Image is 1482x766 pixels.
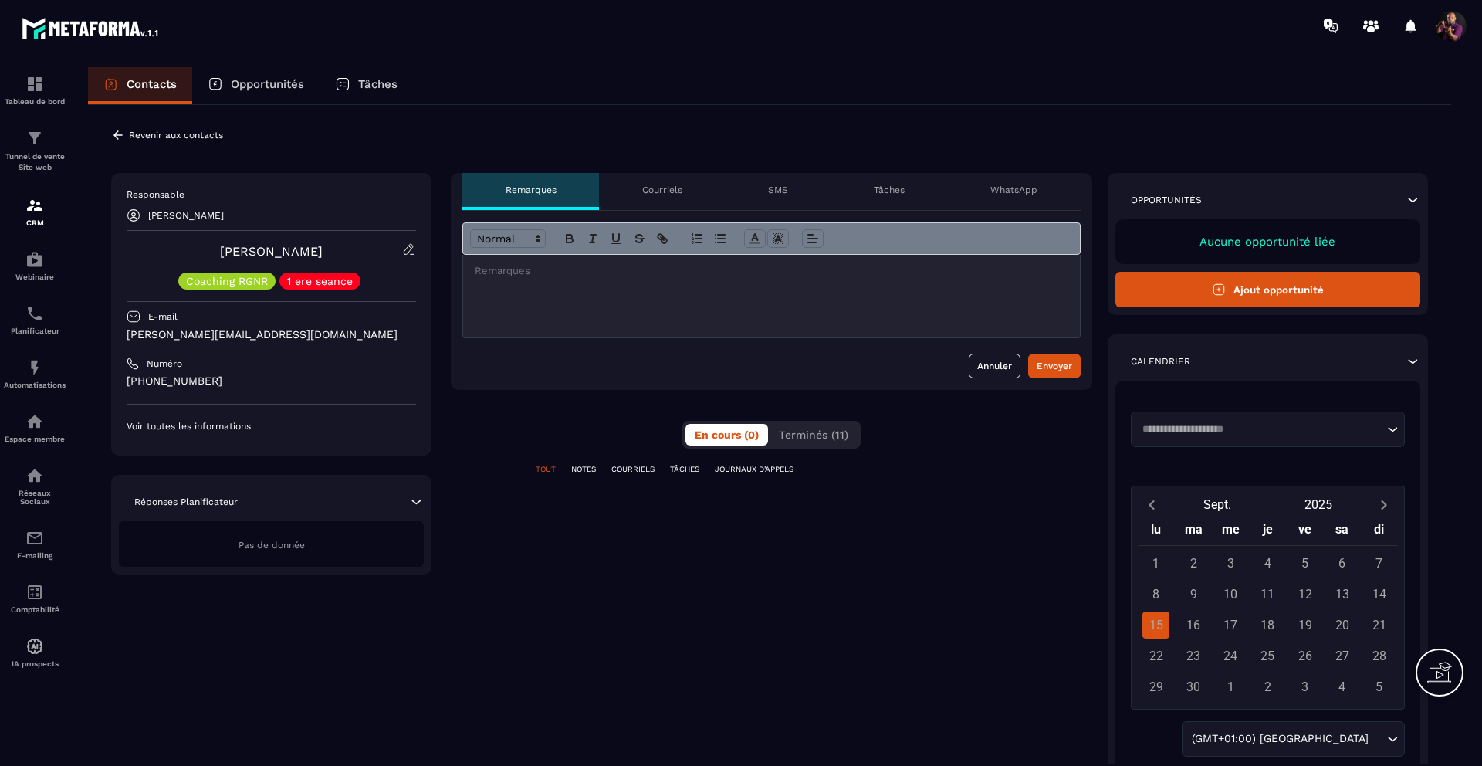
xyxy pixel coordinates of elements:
p: Opportunités [1131,194,1202,206]
img: automations [25,250,44,269]
span: En cours (0) [695,429,759,441]
div: di [1361,518,1398,545]
img: email [25,529,44,547]
a: emailemailE-mailing [4,517,66,571]
div: 24 [1217,642,1244,669]
a: accountantaccountantComptabilité [4,571,66,625]
p: E-mail [148,310,178,323]
p: IA prospects [4,659,66,668]
div: 3 [1217,550,1244,577]
div: 14 [1365,581,1392,608]
p: Réponses Planificateur [134,496,238,508]
div: 13 [1328,581,1355,608]
div: 3 [1291,673,1318,700]
div: 10 [1217,581,1244,608]
div: 7 [1365,550,1392,577]
div: lu [1138,518,1175,545]
div: 18 [1254,612,1281,639]
img: social-network [25,466,44,485]
span: (GMT+01:00) [GEOGRAPHIC_DATA] [1188,730,1372,747]
div: 2 [1180,550,1207,577]
div: Envoyer [1037,358,1072,374]
a: formationformationTableau de bord [4,63,66,117]
button: Envoyer [1028,354,1081,378]
div: 21 [1365,612,1392,639]
p: Tableau de bord [4,97,66,106]
p: Tâches [874,184,905,196]
button: Ajout opportunité [1115,272,1420,307]
div: 2 [1254,673,1281,700]
a: automationsautomationsEspace membre [4,401,66,455]
button: Open months overlay [1166,491,1268,518]
a: automationsautomationsAutomatisations [4,347,66,401]
img: formation [25,75,44,93]
div: me [1212,518,1249,545]
p: TÂCHES [670,464,699,475]
div: 17 [1217,612,1244,639]
p: Courriels [642,184,682,196]
img: scheduler [25,304,44,323]
div: 22 [1142,642,1169,669]
img: formation [25,129,44,147]
p: Tunnel de vente Site web [4,151,66,173]
div: 25 [1254,642,1281,669]
div: 5 [1365,673,1392,700]
p: Automatisations [4,381,66,389]
button: Open years overlay [1267,491,1369,518]
button: Terminés (11) [770,424,858,446]
a: Tâches [320,67,413,104]
div: 9 [1180,581,1207,608]
p: Espace membre [4,435,66,443]
div: 27 [1328,642,1355,669]
img: accountant [25,583,44,602]
div: Search for option [1182,721,1405,757]
p: [PHONE_NUMBER] [127,374,416,388]
p: Webinaire [4,273,66,281]
img: automations [25,637,44,656]
div: 4 [1254,550,1281,577]
p: Revenir aux contacts [129,130,223,141]
p: COURRIELS [611,464,655,475]
div: 12 [1291,581,1318,608]
div: ve [1286,518,1323,545]
p: Aucune opportunité liée [1131,235,1405,249]
div: Calendar days [1138,550,1398,700]
div: sa [1324,518,1361,545]
img: automations [25,412,44,431]
div: 29 [1142,673,1169,700]
p: CRM [4,219,66,227]
div: je [1249,518,1286,545]
img: automations [25,358,44,377]
div: 26 [1291,642,1318,669]
a: schedulerschedulerPlanificateur [4,293,66,347]
p: Contacts [127,77,177,91]
button: Previous month [1138,494,1166,515]
div: 8 [1142,581,1169,608]
p: Calendrier [1131,355,1190,368]
p: SMS [768,184,788,196]
div: 16 [1180,612,1207,639]
div: 11 [1254,581,1281,608]
button: Next month [1369,494,1398,515]
p: Opportunités [231,77,304,91]
p: Comptabilité [4,605,66,614]
p: [PERSON_NAME][EMAIL_ADDRESS][DOMAIN_NAME] [127,327,416,342]
img: formation [25,196,44,215]
p: NOTES [571,464,596,475]
span: Terminés (11) [779,429,848,441]
div: ma [1175,518,1212,545]
div: 6 [1328,550,1355,577]
div: 28 [1365,642,1392,669]
div: 15 [1142,612,1169,639]
a: [PERSON_NAME] [220,244,323,259]
a: formationformationTunnel de vente Site web [4,117,66,185]
p: Planificateur [4,327,66,335]
div: 1 [1142,550,1169,577]
p: 1 ere seance [287,276,353,286]
p: JOURNAUX D'APPELS [715,464,793,475]
a: social-networksocial-networkRéseaux Sociaux [4,455,66,517]
p: Coaching RGNR [186,276,268,286]
div: 30 [1180,673,1207,700]
p: WhatsApp [990,184,1037,196]
p: Voir toutes les informations [127,420,416,432]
